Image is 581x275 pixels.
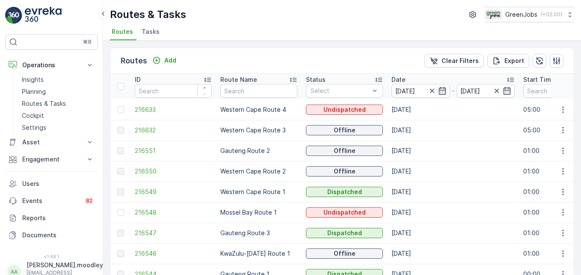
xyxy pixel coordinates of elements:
span: Routes [112,27,133,36]
div: Toggle Row Selected [117,168,124,175]
p: Offline [334,249,356,258]
td: [DATE] [387,99,519,120]
button: Offline [306,146,383,156]
a: 216547 [135,229,212,237]
td: Mossel Bay Route 1 [216,202,302,223]
td: [DATE] [387,223,519,243]
p: Reports [22,214,94,222]
p: Cockpit [22,111,44,120]
div: Toggle Row Selected [117,250,124,257]
button: Engagement [5,151,98,168]
a: Events82 [5,192,98,209]
p: Dispatched [327,188,362,196]
img: Green_Jobs_Logo.png [485,10,502,19]
td: [DATE] [387,202,519,223]
div: Toggle Row Selected [117,106,124,113]
td: [DATE] [387,243,519,264]
button: Dispatched [306,228,383,238]
p: Route Name [220,75,257,84]
td: [DATE] [387,161,519,182]
button: Offline [306,166,383,176]
p: Documents [22,231,94,239]
p: Date [391,75,406,84]
div: Toggle Row Selected [117,147,124,154]
p: ID [135,75,141,84]
p: Routes [121,55,147,67]
button: Undispatched [306,207,383,218]
p: Settings [22,123,46,132]
input: dd/mm/yyyy [456,84,515,98]
button: Asset [5,134,98,151]
button: Clear Filters [424,54,484,68]
a: Users [5,175,98,192]
a: 216550 [135,167,212,176]
p: 82 [86,197,92,204]
a: 216548 [135,208,212,217]
a: Insights [18,74,98,86]
td: Western Cape Route 4 [216,99,302,120]
p: - [452,86,455,96]
span: v 1.48.1 [5,254,98,259]
button: Dispatched [306,187,383,197]
td: [DATE] [387,120,519,140]
p: Planning [22,87,46,96]
a: Documents [5,227,98,244]
td: Western Cape Route 3 [216,120,302,140]
p: ⌘B [83,39,92,45]
button: Offline [306,248,383,259]
p: Export [504,57,524,65]
p: ( +02:00 ) [541,11,562,18]
img: logo [5,7,22,24]
p: GreenJobs [505,10,537,19]
p: Select [311,87,370,95]
td: Gauteng Route 2 [216,140,302,161]
button: GreenJobs(+02:00) [485,7,574,22]
p: Clear Filters [442,57,479,65]
p: Add [164,56,176,65]
p: Offline [334,126,356,135]
button: Offline [306,125,383,135]
a: Routes & Tasks [18,98,98,110]
p: Asset [22,138,80,146]
p: Offline [334,146,356,155]
p: Dispatched [327,229,362,237]
a: Planning [18,86,98,98]
a: 216546 [135,249,212,258]
input: Search [220,84,297,98]
div: Toggle Row Selected [117,188,124,195]
button: Add [149,55,180,66]
p: Routes & Tasks [22,99,66,108]
p: Insights [22,75,44,84]
img: logo_light-DOdMpM7g.png [25,7,62,24]
p: Start Time [523,75,555,84]
button: Export [487,54,529,68]
a: 216633 [135,105,212,114]
a: 216632 [135,126,212,135]
p: Undispatched [323,208,366,217]
p: Routes & Tasks [110,8,186,21]
td: KwaZulu-[DATE] Route 1 [216,243,302,264]
div: Toggle Row Selected [117,230,124,236]
span: 216551 [135,146,212,155]
td: Gauteng Route 3 [216,223,302,243]
p: Events [22,197,79,205]
input: dd/mm/yyyy [391,84,450,98]
span: Tasks [142,27,160,36]
p: Undispatched [323,105,366,114]
a: Settings [18,122,98,134]
input: Search [135,84,212,98]
a: 216549 [135,188,212,196]
td: Western Cape Route 1 [216,182,302,202]
td: [DATE] [387,140,519,161]
td: Western Cape Route 2 [216,161,302,182]
a: Reports [5,209,98,227]
p: Engagement [22,155,80,164]
button: Undispatched [306,105,383,115]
